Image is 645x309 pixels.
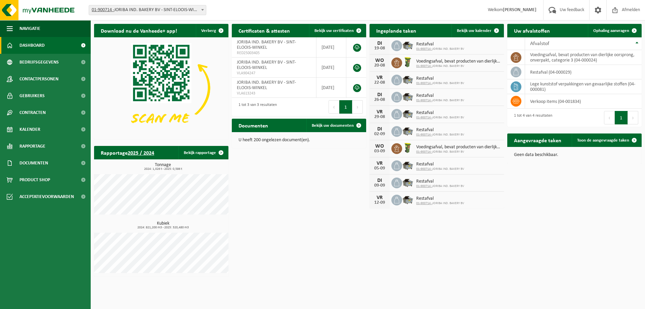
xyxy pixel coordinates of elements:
[370,24,423,37] h2: Ingeplande taken
[19,171,50,188] span: Product Shop
[525,50,642,65] td: voedingsafval, bevat producten van dierlijke oorsprong, onverpakt, categorie 3 (04-000024)
[19,71,58,87] span: Contactpersonen
[373,115,386,119] div: 29-08
[237,40,296,50] span: JORIBA IND. BAKERY BV - SINT-ELOOIS-WINKEL
[94,37,228,138] img: Download de VHEPlus App
[373,144,386,149] div: WO
[92,7,114,12] tcxspan: Call 01-900714 - via 3CX
[19,54,59,71] span: Bedrijfsgegevens
[416,47,464,51] span: JORIBA IND. BAKERY BV
[416,196,464,201] span: Restafval
[19,121,40,138] span: Kalender
[416,116,432,119] tcxspan: Call 01-900714 - via 3CX
[94,24,184,37] h2: Download nu de Vanheede+ app!
[128,151,154,156] tcxspan: Call 2025 / 2024 via 3CX
[373,149,386,154] div: 03-09
[416,42,464,47] span: Restafval
[373,41,386,46] div: DI
[239,138,359,143] p: U heeft 200 ongelezen document(en).
[237,91,311,96] span: VLA613243
[373,183,386,188] div: 09-09
[373,80,386,85] div: 22-08
[416,201,432,205] tcxspan: Call 01-900714 - via 3CX
[503,7,536,12] strong: [PERSON_NAME]
[416,184,464,188] span: JORIBA IND. BAKERY BV
[416,127,464,133] span: Restafval
[416,150,501,154] span: JORIBA IND. BAKERY BV
[451,24,503,37] a: Bekijk uw kalender
[416,99,432,102] tcxspan: Call 01-900714 - via 3CX
[593,29,629,33] span: Ophaling aanvragen
[525,65,642,79] td: restafval (04-000029)
[525,79,642,94] td: lege kunststof verpakkingen van gevaarlijke stoffen (04-000081)
[530,41,549,46] span: Afvalstof
[373,75,386,80] div: VR
[402,39,414,51] img: WB-5000-GAL-GY-04
[235,100,277,114] div: 1 tot 3 van 3 resultaten
[19,37,45,54] span: Dashboard
[373,195,386,200] div: VR
[373,92,386,98] div: DI
[97,226,228,229] span: 2024: 821,200 m3 - 2025: 320,480 m3
[373,109,386,115] div: VR
[416,133,464,137] span: JORIBA IND. BAKERY BV
[237,50,311,56] span: RED25003405
[19,155,48,171] span: Documenten
[416,179,464,184] span: Restafval
[232,119,275,132] h2: Documenten
[416,81,464,85] span: JORIBA IND. BAKERY BV
[416,64,501,68] span: JORIBA IND. BAKERY BV
[97,167,228,171] span: 2024: 1,026 t - 2025: 0,586 t
[306,119,365,132] a: Bekijk uw documenten
[19,20,40,37] span: Navigatie
[402,194,414,205] img: WB-5000-GAL-GY-04
[19,188,74,205] span: Acceptatievoorwaarden
[309,24,365,37] a: Bekijk uw certificaten
[416,110,464,116] span: Restafval
[373,46,386,51] div: 19-08
[201,29,216,33] span: Verberg
[402,142,414,154] img: WB-0060-HPE-GN-50
[237,60,296,70] span: JORIBA IND. BAKERY BV - SINT-ELOOIS-WINKEL
[416,184,432,188] tcxspan: Call 01-900714 - via 3CX
[572,133,641,147] a: Toon de aangevraagde taken
[588,24,641,37] a: Ophaling aanvragen
[577,138,629,143] span: Toon de aangevraagde taken
[416,162,464,167] span: Restafval
[402,74,414,85] img: WB-5000-GAL-GY-04
[339,100,352,114] button: 1
[94,146,161,159] h2: Rapportage
[507,133,568,147] h2: Aangevraagde taken
[373,58,386,63] div: WO
[373,161,386,166] div: VR
[97,221,228,229] h3: Kubiek
[604,111,615,124] button: Previous
[97,163,228,171] h3: Tonnage
[316,57,346,78] td: [DATE]
[196,24,228,37] button: Verberg
[457,29,491,33] span: Bekijk uw kalender
[416,150,432,154] tcxspan: Call 01-900714 - via 3CX
[19,104,46,121] span: Contracten
[19,138,45,155] span: Rapportage
[316,78,346,98] td: [DATE]
[312,123,354,128] span: Bekijk uw documenten
[89,5,206,15] span: 01-900714 - JORIBA IND. BAKERY BV - SINT-ELOOIS-WINKEL
[416,116,464,120] span: JORIBA IND. BAKERY BV
[237,80,296,90] span: JORIBA IND. BAKERY BV - SINT-ELOOIS-WINKEL
[416,99,464,103] span: JORIBA IND. BAKERY BV
[416,81,432,85] tcxspan: Call 01-900714 - via 3CX
[373,98,386,102] div: 26-08
[237,71,311,76] span: VLA904247
[416,133,432,137] tcxspan: Call 01-900714 - via 3CX
[507,24,557,37] h2: Uw afvalstoffen
[178,146,228,159] a: Bekijk rapportage
[352,100,363,114] button: Next
[314,29,354,33] span: Bekijk uw certificaten
[402,177,414,188] img: WB-5000-GAL-GY-04
[615,111,628,124] button: 1
[402,56,414,68] img: WB-0060-HPE-GN-50
[373,132,386,137] div: 02-09
[416,59,501,64] span: Voedingsafval, bevat producten van dierlijke oorsprong, onverpakt, categorie 3
[416,47,432,51] tcxspan: Call 01-900714 - via 3CX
